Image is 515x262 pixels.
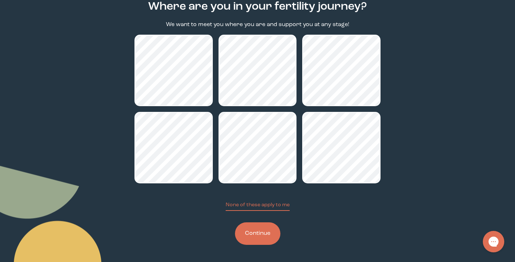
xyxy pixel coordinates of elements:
button: None of these apply to me [226,201,290,211]
button: Continue [235,222,280,245]
p: We want to meet you where you are and support you at any stage! [166,21,349,29]
iframe: Gorgias live chat messenger [479,228,508,255]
